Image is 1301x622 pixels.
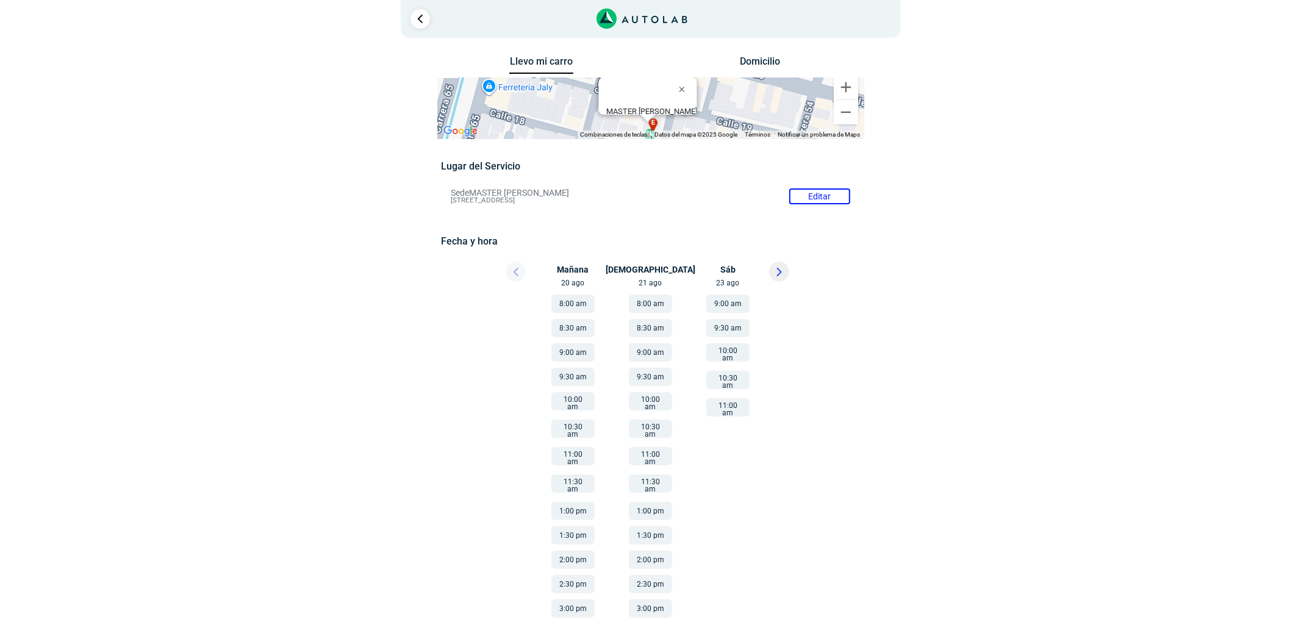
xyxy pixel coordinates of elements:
button: 1:00 pm [629,502,672,520]
button: 9:00 am [706,295,750,313]
button: 3:00 pm [629,599,672,618]
a: Términos [745,131,771,138]
img: Google [440,123,481,139]
button: 11:00 am [551,447,595,465]
h5: Fecha y hora [441,235,860,247]
button: 9:30 am [551,368,595,386]
button: Ampliar [834,75,858,99]
a: Link al sitio de autolab [597,12,687,24]
div: [STREET_ADDRESS] [606,107,697,125]
button: 8:30 am [629,319,672,337]
button: 10:00 am [706,343,750,362]
button: 11:00 am [629,447,672,465]
a: Ir al paso anterior [410,9,430,29]
button: 9:30 am [629,368,672,386]
button: Llevo mi carro [509,55,573,74]
button: 8:00 am [629,295,672,313]
span: Datos del mapa ©2025 Google [655,131,738,138]
button: 10:00 am [629,392,672,410]
span: e [651,118,655,129]
button: 3:00 pm [551,599,595,618]
button: 10:00 am [551,392,595,410]
a: Abre esta zona en Google Maps (se abre en una nueva ventana) [440,123,481,139]
button: 11:30 am [551,474,595,493]
button: 8:00 am [551,295,595,313]
button: Domicilio [728,55,792,73]
button: 9:00 am [629,343,672,362]
button: 10:30 am [551,420,595,438]
button: Reducir [834,100,858,124]
button: Cerrar [670,74,699,104]
button: 1:30 pm [629,526,672,545]
button: 2:00 pm [629,551,672,569]
button: 1:00 pm [551,502,595,520]
button: 9:00 am [551,343,595,362]
button: 11:00 am [706,398,750,416]
button: Combinaciones de teclas [581,130,648,139]
b: MASTER [PERSON_NAME] [606,107,697,116]
h5: Lugar del Servicio [441,160,860,172]
button: 2:30 pm [629,575,672,593]
button: 2:30 pm [551,575,595,593]
button: 2:00 pm [551,551,595,569]
a: Notificar un problema de Maps [778,131,861,138]
button: 1:30 pm [551,526,595,545]
button: 11:30 am [629,474,672,493]
button: 10:30 am [706,371,750,389]
button: 10:30 am [629,420,672,438]
button: 9:30 am [706,319,750,337]
button: 8:30 am [551,319,595,337]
